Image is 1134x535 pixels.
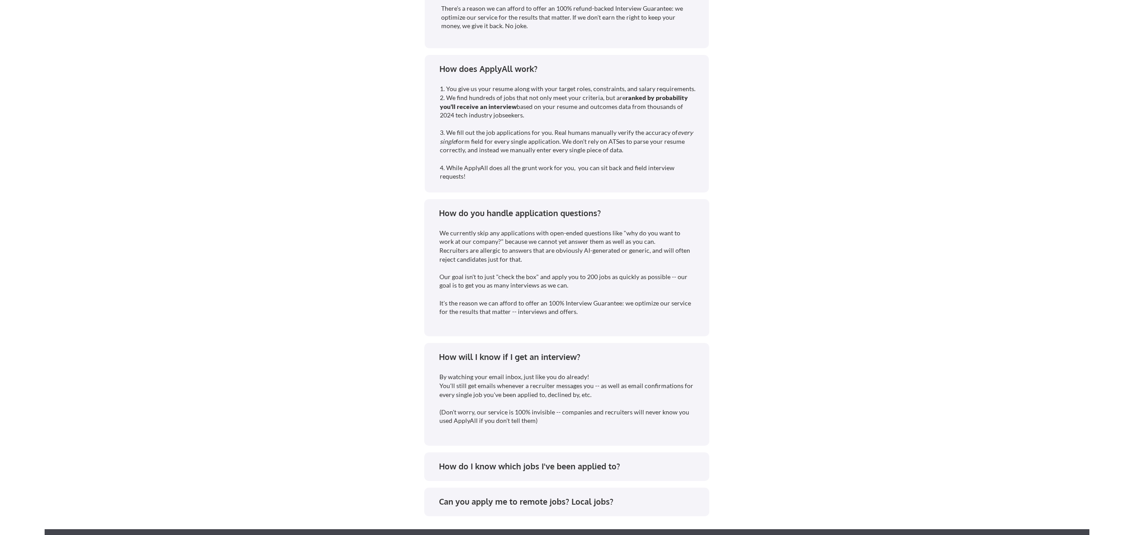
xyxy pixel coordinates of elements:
[439,461,701,472] div: How do I know which jobs I've been applied to?
[440,94,689,110] strong: ranked by probability you'll receive an interview
[439,208,701,219] div: How do you handle application questions?
[439,229,695,316] div: We currently skip any applications with open-ended questions like "why do you want to work at our...
[439,63,701,75] div: How does ApplyAll work?
[439,496,701,507] div: Can you apply me to remote jobs? Local jobs?
[439,372,695,425] div: By watching your email inbox, just like you do already! You'll still get emails whenever a recrui...
[440,129,694,145] em: every single
[440,84,697,181] div: 1. You give us your resume along with your target roles, constraints, and salary requirements. 2....
[439,351,701,363] div: How will I know if I get an interview?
